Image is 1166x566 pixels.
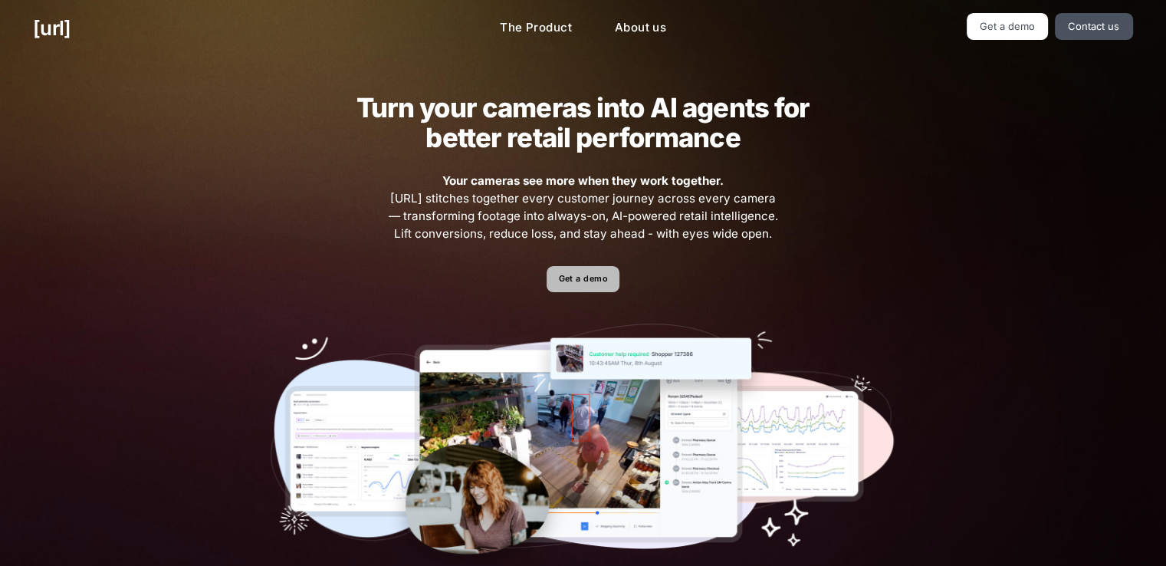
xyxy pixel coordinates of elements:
span: [URL] stitches together every customer journey across every camera — transforming footage into al... [386,173,780,242]
a: Get a demo [967,13,1049,40]
strong: Your cameras see more when they work together. [442,173,724,188]
a: Contact us [1055,13,1133,40]
a: The Product [488,13,584,43]
h2: Turn your cameras into AI agents for better retail performance [332,93,833,153]
a: Get a demo [547,266,619,293]
a: About us [603,13,678,43]
a: [URL] [33,13,71,43]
